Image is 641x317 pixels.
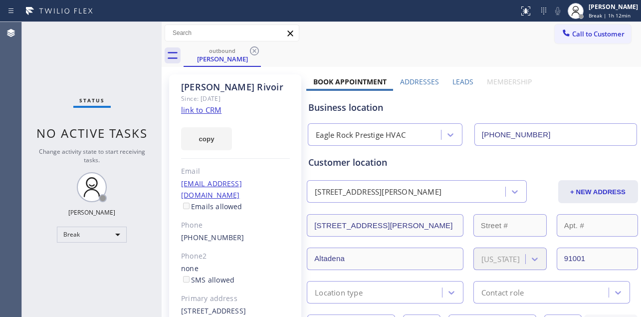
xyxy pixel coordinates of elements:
[557,214,638,237] input: Apt. #
[487,77,532,86] label: Membership
[473,214,547,237] input: Street #
[79,97,105,104] span: Status
[555,24,631,43] button: Call to Customer
[481,287,524,298] div: Contact role
[181,220,290,231] div: Phone
[181,233,244,242] a: [PHONE_NUMBER]
[181,275,234,285] label: SMS allowed
[589,12,631,19] span: Break | 1h 12min
[181,166,290,177] div: Email
[68,208,115,217] div: [PERSON_NAME]
[185,44,260,66] div: Grayson Rivoir
[315,186,441,198] div: [STREET_ADDRESS][PERSON_NAME]
[474,123,637,146] input: Phone Number
[316,129,406,141] div: Eagle Rock Prestige HVAC
[181,263,290,286] div: none
[315,287,363,298] div: Location type
[572,29,625,38] span: Call to Customer
[308,101,636,114] div: Business location
[185,54,260,63] div: [PERSON_NAME]
[185,47,260,54] div: outbound
[181,105,221,115] a: link to CRM
[307,214,463,237] input: Address
[557,248,638,270] input: ZIP
[183,203,190,209] input: Emails allowed
[39,147,145,164] span: Change activity state to start receiving tasks.
[589,2,638,11] div: [PERSON_NAME]
[551,4,565,18] button: Mute
[181,179,242,200] a: [EMAIL_ADDRESS][DOMAIN_NAME]
[183,276,190,283] input: SMS allowed
[400,77,439,86] label: Addresses
[57,227,127,243] div: Break
[181,127,232,150] button: copy
[313,77,387,86] label: Book Appointment
[181,202,242,211] label: Emails allowed
[181,293,290,305] div: Primary address
[307,248,463,270] input: City
[165,25,299,41] input: Search
[36,125,148,141] span: No active tasks
[181,251,290,262] div: Phone2
[558,180,638,203] button: + NEW ADDRESS
[181,81,290,93] div: [PERSON_NAME] Rivoir
[308,156,636,169] div: Customer location
[452,77,473,86] label: Leads
[181,93,290,104] div: Since: [DATE]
